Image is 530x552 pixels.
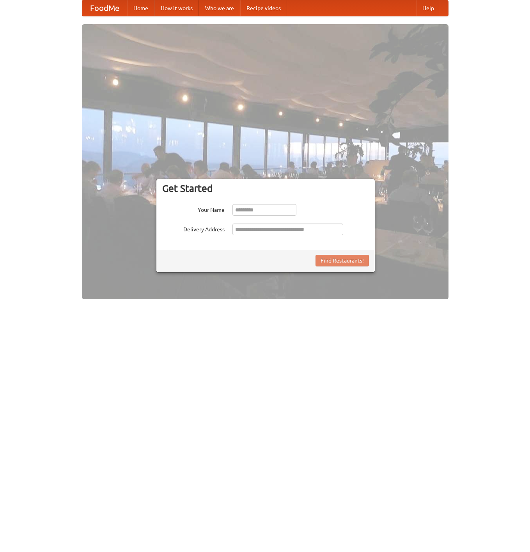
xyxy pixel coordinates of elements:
[162,224,225,233] label: Delivery Address
[162,183,369,194] h3: Get Started
[82,0,127,16] a: FoodMe
[199,0,240,16] a: Who we are
[240,0,287,16] a: Recipe videos
[127,0,154,16] a: Home
[154,0,199,16] a: How it works
[416,0,440,16] a: Help
[162,204,225,214] label: Your Name
[316,255,369,266] button: Find Restaurants!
